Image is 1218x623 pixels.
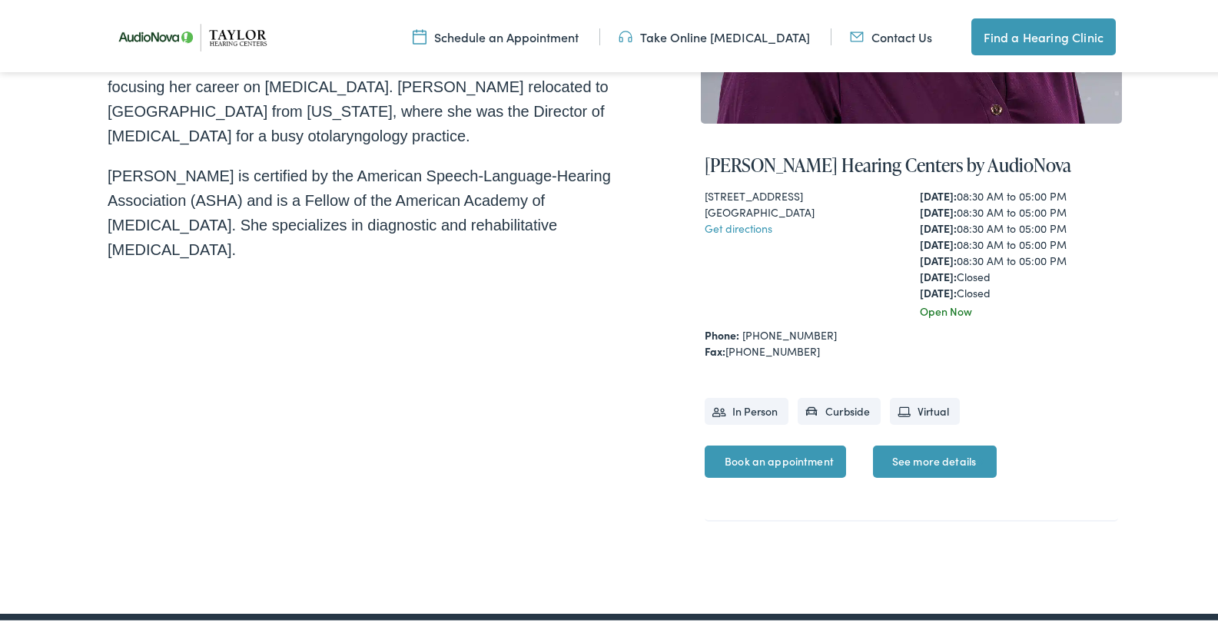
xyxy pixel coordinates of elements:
a: Take Online [MEDICAL_DATA] [619,25,810,42]
li: Virtual [890,395,960,422]
strong: Fax: [705,340,725,356]
a: Book an appointment [705,442,846,475]
a: Schedule an Appointment [413,25,579,42]
li: In Person [705,395,788,422]
strong: [DATE]: [920,250,957,265]
div: Open Now [920,300,1118,316]
p: [PERSON_NAME] is certified by the American Speech-Language-Hearing Association (ASHA) and is a Fe... [108,161,615,259]
a: See more details [873,442,997,475]
a: Contact Us [850,25,932,42]
strong: Phone: [705,324,739,340]
li: Curbside [798,395,881,422]
img: utility icon [413,25,426,42]
strong: [DATE]: [920,185,957,200]
div: [PHONE_NUMBER] [705,340,1118,356]
strong: [DATE]: [920,217,957,233]
div: [GEOGRAPHIC_DATA] [705,201,903,217]
h4: [PERSON_NAME] Hearing Centers by AudioNova [705,151,1118,174]
strong: [DATE]: [920,201,957,217]
strong: [DATE]: [920,282,957,297]
a: Get directions [705,217,772,233]
strong: [DATE]: [920,234,957,249]
div: [STREET_ADDRESS] [705,185,903,201]
a: Find a Hearing Clinic [971,15,1116,52]
div: 08:30 AM to 05:00 PM 08:30 AM to 05:00 PM 08:30 AM to 05:00 PM 08:30 AM to 05:00 PM 08:30 AM to 0... [920,185,1118,298]
strong: [DATE]: [920,266,957,281]
img: utility icon [619,25,632,42]
img: utility icon [850,25,864,42]
a: [PHONE_NUMBER] [742,324,837,340]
